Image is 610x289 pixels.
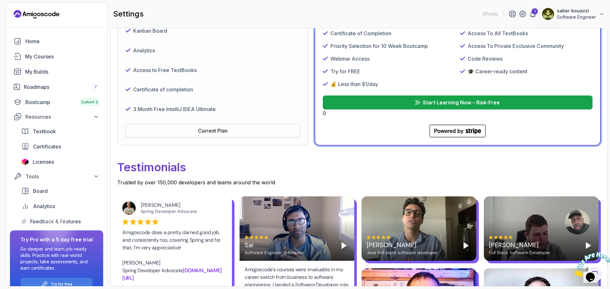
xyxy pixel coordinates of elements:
button: Play [583,240,593,251]
a: textbook [17,125,103,138]
div: My Builds [25,68,99,76]
span: Analytics [33,202,55,210]
a: board [17,185,103,197]
span: 1 [3,3,5,8]
p: 3 Month Free IntelliJ IDEA Ultimate [133,105,216,113]
p: Try for FREE [330,68,360,75]
a: home [10,35,103,48]
div: Software Engineer @Amazon [245,249,304,256]
p: Testimonials [117,156,601,179]
div: Java Full stack software developer [367,249,438,256]
p: 0 Points [483,11,498,17]
p: Webinar Access [330,55,369,62]
p: 💰 Less than $1/day [330,80,378,88]
div: My Courses [25,53,99,60]
p: Certificate of completion [133,86,193,93]
a: 1 [529,10,537,18]
a: licenses [17,155,103,168]
span: Board [33,187,48,195]
div: [PERSON_NAME] [141,202,222,208]
div: Bootcamp [25,98,99,106]
div: 1 [532,8,538,15]
p: Go deeper and learn job-ready skills. Practice with real-world projects, take assessments, and ea... [20,246,93,271]
a: analytics [17,200,103,213]
button: Resources [10,111,103,122]
p: Analytics [133,47,155,54]
p: 🎓 Career-ready content [468,68,527,75]
p: Access to Free TextBooks [133,66,197,74]
a: courses [10,50,103,63]
p: Software Engineer [557,14,596,20]
a: bootcamp [10,96,103,108]
span: Textbook [33,128,56,135]
span: Cohort 3 [81,100,98,105]
p: Kanban Board [133,27,167,35]
a: certificates [17,140,103,153]
span: Certificates [33,143,61,150]
div: [PERSON_NAME] [489,240,550,249]
a: builds [10,65,103,78]
div: [PERSON_NAME] [367,240,438,249]
button: Play [339,240,349,251]
button: Play [461,240,471,251]
iframe: chat widget [571,249,610,279]
div: Home [25,37,99,45]
button: Current Plan [125,124,300,137]
img: jetbrains icon [21,159,29,165]
div: Full Stack Software Developer [489,249,550,256]
a: feedback [17,215,103,228]
button: Start Learning Now – Risk-Free [323,95,593,109]
p: Code Reviews [468,55,503,62]
img: user profile image [542,8,554,20]
p: Access To Private Exclusive Community [468,42,564,50]
img: Chat attention grabber [3,3,42,28]
span: Feedback & Features [30,218,81,225]
p: Start Learning Now – Risk-Free [423,99,500,106]
img: Josh Long avatar [122,201,136,215]
div: Tools [25,173,99,180]
p: Certificate of Completion [330,30,391,37]
span: Licenses [33,158,54,166]
div: Resources [25,113,99,121]
span: 7 [94,84,97,89]
p: saber bouazzi [557,8,596,14]
button: user profile imagesaber bouazziSoftware Engineer [542,8,605,20]
a: roadmaps [10,81,103,93]
a: Landing page [14,9,59,19]
p: Access To All TextBooks [468,30,528,37]
h2: settings [113,9,144,19]
p: Trusted by over 150,000 developers and teams around the world [117,179,601,186]
div: Current Plan [198,127,227,135]
a: Spring Developer Advocate [141,208,197,214]
div: 0 [323,95,593,117]
div: Amigoscode does a pretty darned good job, and consistently too, covering Spring and for that, I'm... [122,229,227,282]
a: Try for free [51,282,72,287]
p: Priority Selection for 10 Week Bootcamp [330,42,428,50]
div: Sai [245,240,304,249]
div: Roadmaps [24,83,99,91]
button: Tools [10,171,103,182]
